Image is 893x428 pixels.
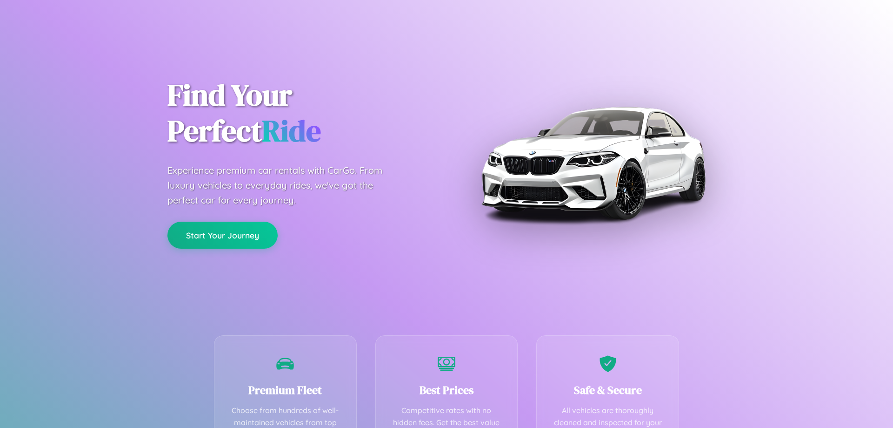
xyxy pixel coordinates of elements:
[551,382,665,398] h3: Safe & Secure
[390,382,504,398] h3: Best Prices
[167,163,400,208] p: Experience premium car rentals with CarGo. From luxury vehicles to everyday rides, we've got the ...
[228,382,342,398] h3: Premium Fleet
[477,47,709,279] img: Premium BMW car rental vehicle
[167,222,278,249] button: Start Your Journey
[262,110,321,151] span: Ride
[167,77,433,149] h1: Find Your Perfect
